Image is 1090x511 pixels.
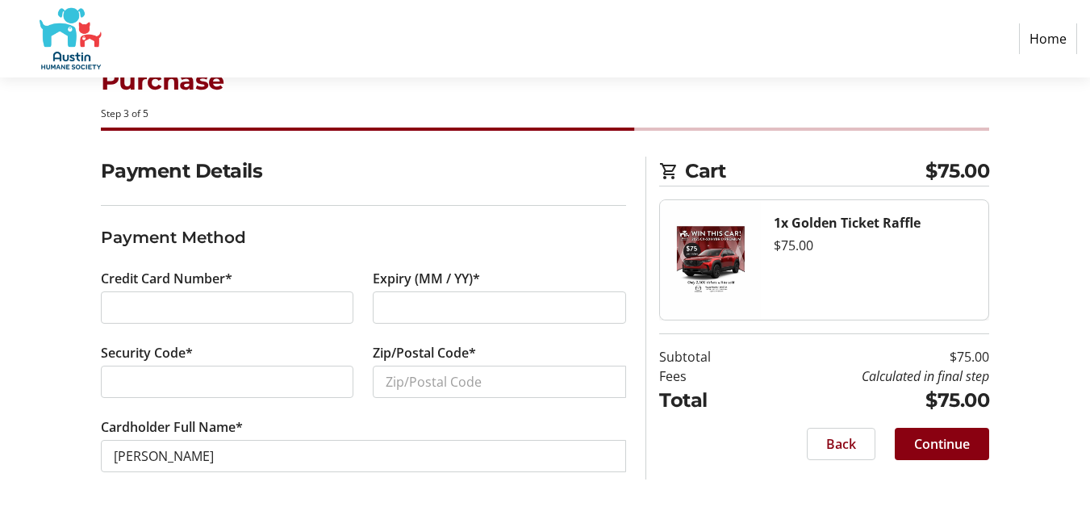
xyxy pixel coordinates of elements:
input: Zip/Postal Code [373,366,626,398]
img: Golden Ticket Raffle [660,200,761,320]
h3: Payment Method [101,225,627,249]
td: $75.00 [754,386,989,415]
td: Total [659,386,754,415]
span: Cart [685,157,925,186]
span: Back [826,434,856,454]
td: Fees [659,366,754,386]
strong: 1x Golden Ticket Raffle [774,214,921,232]
span: $75.00 [925,157,989,186]
h1: Purchase [101,61,990,100]
span: Continue [914,434,970,454]
iframe: Secure expiration date input frame [386,298,613,317]
div: Step 3 of 5 [101,107,990,121]
button: Continue [895,428,989,460]
input: Card Holder Name [101,440,627,472]
label: Credit Card Number* [101,269,232,288]
iframe: Secure CVC input frame [114,372,341,392]
iframe: Secure card number input frame [114,298,341,317]
label: Cardholder Full Name* [101,417,243,437]
div: $75.00 [774,236,975,255]
label: Security Code* [101,343,193,362]
label: Zip/Postal Code* [373,343,476,362]
button: Back [807,428,875,460]
a: Home [1019,23,1077,54]
h2: Payment Details [101,157,627,186]
td: Calculated in final step [754,366,989,386]
td: $75.00 [754,347,989,366]
td: Subtotal [659,347,754,366]
img: Austin Humane Society's Logo [13,6,127,71]
label: Expiry (MM / YY)* [373,269,480,288]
